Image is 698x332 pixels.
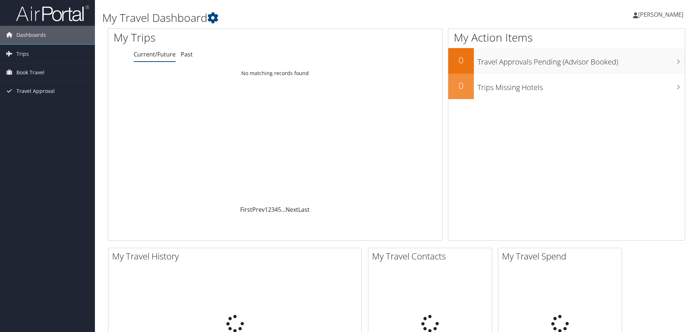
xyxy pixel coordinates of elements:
h3: Trips Missing Hotels [478,79,685,93]
a: Current/Future [134,50,176,58]
h2: 0 [448,79,474,92]
img: airportal-logo.png [16,5,89,22]
a: 2 [268,206,271,214]
a: Last [298,206,310,214]
h1: My Action Items [448,30,685,45]
a: 0Trips Missing Hotels [448,74,685,99]
h1: My Trips [114,30,298,45]
a: Past [181,50,193,58]
a: [PERSON_NAME] [633,4,691,26]
span: Book Travel [16,63,45,82]
h2: 0 [448,54,474,66]
span: Dashboards [16,26,46,44]
span: … [281,206,285,214]
h3: Travel Approvals Pending (Advisor Booked) [478,53,685,67]
a: First [240,206,252,214]
td: No matching records found [108,67,442,80]
h1: My Travel Dashboard [102,10,495,26]
span: Travel Approval [16,82,55,100]
span: [PERSON_NAME] [638,11,683,19]
a: 0Travel Approvals Pending (Advisor Booked) [448,48,685,74]
h2: My Travel Contacts [372,250,492,262]
h2: My Travel Spend [502,250,622,262]
a: Prev [252,206,265,214]
a: 3 [271,206,275,214]
span: Trips [16,45,29,63]
a: 4 [275,206,278,214]
a: 5 [278,206,281,214]
h2: My Travel History [112,250,361,262]
a: Next [285,206,298,214]
a: 1 [265,206,268,214]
